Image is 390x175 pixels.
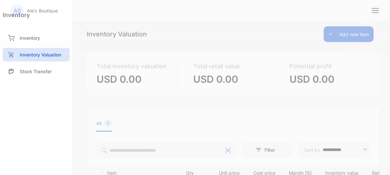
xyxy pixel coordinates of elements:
[87,29,147,39] div: Inventory Valuation
[362,147,390,175] iframe: LiveChat chat widget
[104,120,112,127] span: 1
[27,7,58,14] p: Ale's Boutique
[3,65,70,78] a: Stock Transfer
[20,51,61,58] p: Inventory Valuation
[97,73,142,85] span: USD 0.00
[97,62,172,71] p: Total inventory valuation
[324,26,374,42] button: Add new item
[96,115,112,132] li: All
[193,73,238,85] span: USD 0.00
[304,146,320,153] p: Sort by
[13,7,21,15] p: AB
[20,34,40,41] p: Inventory
[193,62,268,71] p: Total retail value
[3,48,70,61] a: Inventory Valuation
[20,68,52,75] p: Stock Transfer
[289,62,365,71] p: Potential profit
[289,73,334,85] span: USD 0.00
[298,142,371,158] button: Sort by
[3,31,70,45] a: Inventory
